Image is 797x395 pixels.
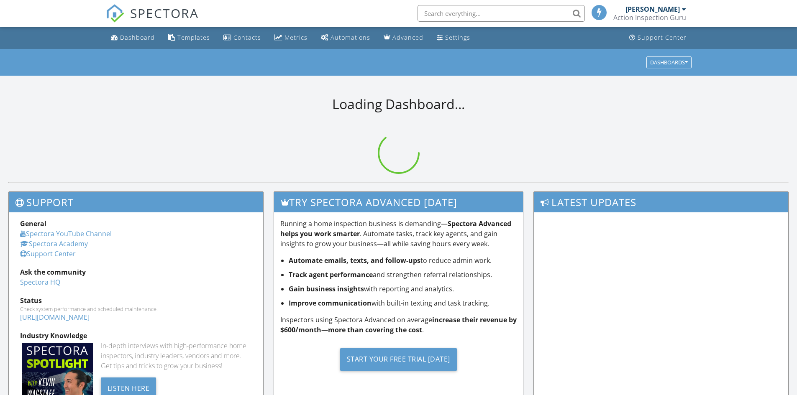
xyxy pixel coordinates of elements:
[120,33,155,41] div: Dashboard
[280,219,517,249] p: Running a home inspection business is demanding— . Automate tasks, track key agents, and gain ins...
[101,341,252,371] div: In-depth interviews with high-performance home inspectors, industry leaders, vendors and more. Ge...
[433,30,474,46] a: Settings
[233,33,261,41] div: Contacts
[108,30,158,46] a: Dashboard
[613,13,686,22] div: Action Inspection Guru
[289,270,373,279] strong: Track agent performance
[20,219,46,228] strong: General
[331,33,370,41] div: Automations
[646,56,692,68] button: Dashboards
[9,192,263,212] h3: Support
[340,348,457,371] div: Start Your Free Trial [DATE]
[280,219,511,238] strong: Spectora Advanced helps you work smarter
[280,315,517,335] p: Inspectors using Spectora Advanced on average .
[638,33,687,41] div: Support Center
[20,267,252,277] div: Ask the community
[650,59,688,65] div: Dashboards
[20,229,112,238] a: Spectora YouTube Channel
[392,33,423,41] div: Advanced
[534,192,788,212] h3: Latest Updates
[271,30,311,46] a: Metrics
[101,383,156,392] a: Listen Here
[20,331,252,341] div: Industry Knowledge
[20,249,76,258] a: Support Center
[289,284,364,293] strong: Gain business insights
[20,239,88,248] a: Spectora Academy
[445,33,470,41] div: Settings
[274,192,523,212] h3: Try spectora advanced [DATE]
[20,278,60,287] a: Spectora HQ
[289,255,517,265] li: to reduce admin work.
[626,30,690,46] a: Support Center
[106,11,199,29] a: SPECTORA
[289,256,420,265] strong: Automate emails, texts, and follow-ups
[220,30,264,46] a: Contacts
[20,296,252,306] div: Status
[280,315,517,334] strong: increase their revenue by $600/month—more than covering the cost
[20,306,252,312] div: Check system performance and scheduled maintenance.
[20,313,90,322] a: [URL][DOMAIN_NAME]
[318,30,374,46] a: Automations (Basic)
[418,5,585,22] input: Search everything...
[289,270,517,280] li: and strengthen referral relationships.
[380,30,427,46] a: Advanced
[289,284,517,294] li: with reporting and analytics.
[289,298,372,308] strong: Improve communication
[625,5,680,13] div: [PERSON_NAME]
[289,298,517,308] li: with built-in texting and task tracking.
[165,30,213,46] a: Templates
[177,33,210,41] div: Templates
[130,4,199,22] span: SPECTORA
[106,4,124,23] img: The Best Home Inspection Software - Spectora
[280,341,517,377] a: Start Your Free Trial [DATE]
[284,33,308,41] div: Metrics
